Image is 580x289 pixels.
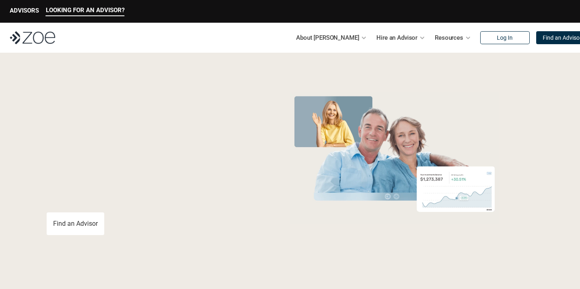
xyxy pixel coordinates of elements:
[47,117,211,175] span: with a Financial Advisor
[282,229,507,233] em: The information in the visuals above is for illustrative purposes only and does not represent an ...
[10,7,39,14] p: ADVISORS
[480,31,530,44] a: Log In
[376,32,417,44] p: Hire an Advisor
[435,32,463,44] p: Resources
[47,212,104,235] a: Find an Advisor
[296,32,359,44] p: About [PERSON_NAME]
[47,183,256,203] p: You deserve an advisor you can trust. [PERSON_NAME], hire, and invest with vetted, fiduciary, fin...
[46,6,125,14] p: LOOKING FOR AN ADVISOR?
[497,34,513,41] p: Log In
[53,220,98,227] p: Find an Advisor
[47,90,227,121] span: Grow Your Wealth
